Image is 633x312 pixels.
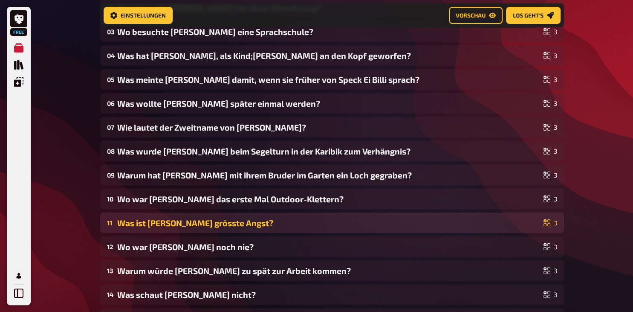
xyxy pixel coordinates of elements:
div: 04 [107,52,114,59]
a: Los geht's [506,7,561,24]
span: Free [11,29,26,35]
div: 3 [543,28,557,35]
div: Was wurde [PERSON_NAME] beim Segelturn in der Karibik zum Verhängnis? [117,146,540,156]
div: 3 [543,291,557,298]
div: 3 [543,219,557,226]
span: Einstellungen [121,12,166,18]
div: 12 [107,243,114,251]
span: Vorschau [456,12,486,18]
div: 11 [107,219,114,227]
div: 13 [107,267,114,274]
div: 3 [543,243,557,250]
div: 07 [107,123,114,131]
div: 05 [107,76,114,83]
div: 03 [107,28,114,35]
div: Was wollte [PERSON_NAME] später einmal werden? [117,99,540,108]
div: 3 [543,100,557,107]
a: Vorschau [449,7,503,24]
span: Los geht's [513,12,543,18]
div: Was braucht [PERSON_NAME] bei einer Wanderung? [117,3,540,13]
div: Wo besuchte [PERSON_NAME] eine Sprachschule? [117,27,540,37]
div: Was ist [PERSON_NAME] grösste Angst? [117,218,540,228]
div: Was hat [PERSON_NAME], als Kind;[PERSON_NAME] an den Kopf geworfen? [117,51,540,61]
div: 3 [543,148,557,155]
div: 08 [107,147,114,155]
a: Einstellungen [104,7,173,24]
div: Wie lautet der Zweitname von [PERSON_NAME]? [117,122,540,132]
div: 3 [543,124,557,131]
div: 14 [107,291,114,298]
div: Was meinte [PERSON_NAME] damit, wenn sie früher von Speck Ei Billi sprach? [117,75,540,85]
div: Warum würde [PERSON_NAME] zu spät zur Arbeit kommen? [117,266,540,276]
a: Einblendungen [10,73,27,90]
div: 3 [543,172,557,178]
div: Wo war [PERSON_NAME] noch nie? [117,242,540,252]
div: 10 [107,195,114,203]
div: 06 [107,99,114,107]
div: 3 [543,76,557,83]
div: 3 [543,267,557,274]
a: Meine Quizze [10,39,27,56]
div: 3 [543,195,557,202]
a: Quiz Sammlung [10,56,27,73]
div: Warum hat [PERSON_NAME] mit ihrem Bruder im Garten ein Loch gegraben? [117,170,540,180]
div: 3 [543,52,557,59]
div: Wo war [PERSON_NAME] das erste Mal Outdoor-Klettern? [117,194,540,204]
div: 09 [107,171,114,179]
div: Was schaut [PERSON_NAME] nicht? [117,290,540,300]
a: Mein Konto [10,267,27,284]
